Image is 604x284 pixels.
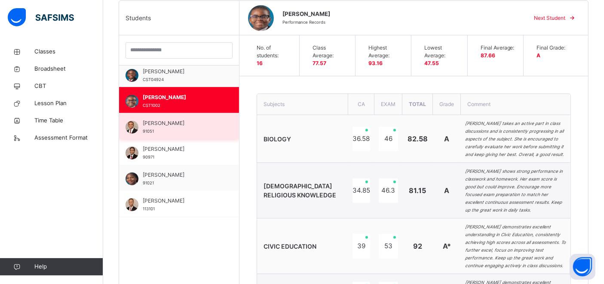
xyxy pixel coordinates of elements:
span: [PERSON_NAME] [143,68,220,75]
span: [DEMOGRAPHIC_DATA] RELIGIOUS KNOWLEDGE [264,182,336,199]
span: 47.55 [424,60,439,66]
div: 46.3 [379,178,398,203]
span: [PERSON_NAME] [282,10,518,19]
span: 93.16 [368,60,383,66]
div: 53 [379,234,398,259]
span: 82.58 [408,134,428,143]
th: CA [348,94,374,115]
span: [PERSON_NAME] [143,171,220,179]
button: Open asap [570,254,595,280]
img: 90971.png [126,147,138,159]
span: Broadsheet [34,65,103,73]
span: Final Grade: [537,44,571,52]
span: A [444,134,449,143]
div: 36.58 [353,127,370,151]
span: 91051 [143,129,154,134]
span: 16 [257,60,263,66]
span: [PERSON_NAME] [143,119,220,127]
img: 91051.png [126,121,138,134]
th: Comment [461,94,570,115]
img: CST1002.png [248,5,274,31]
span: Assessment Format [34,134,103,142]
i: [PERSON_NAME] takes an active part in class discussions and is consistently progressing in all as... [465,121,564,157]
img: 113101.png [126,198,138,211]
span: Total [409,101,426,107]
i: [PERSON_NAME] demonstrates excellent understanding in Civic Education, consistently achieving hig... [465,224,566,268]
img: CST1002.png [126,95,138,108]
span: No. of students: [257,44,291,59]
span: 77.57 [313,60,326,66]
span: Highest Average: [368,44,402,59]
span: CBT [34,82,103,91]
th: Subjects [257,94,348,115]
img: safsims [8,8,74,26]
span: Students [126,13,151,22]
th: Grade [433,94,461,115]
span: A [444,186,449,195]
img: CST04924.png [126,69,138,82]
span: Classes [34,47,103,56]
span: Help [34,262,103,271]
span: Performance Records [282,20,325,25]
img: 91021.png [126,172,138,185]
div: 39 [353,234,370,259]
span: Next Student [534,14,565,22]
span: Lesson Plan [34,99,103,108]
span: [PERSON_NAME] [143,94,220,101]
span: 90971 [143,155,154,159]
div: 34.85 [353,178,370,203]
span: Final Average: [481,44,515,52]
th: EXAM [374,94,402,115]
span: [PERSON_NAME] [143,145,220,153]
span: Time Table [34,116,103,125]
span: CST1002 [143,103,160,108]
span: 113101 [143,206,155,211]
i: [PERSON_NAME] shows strong performance in classwork and homework. Her exam score is good but coul... [465,169,563,212]
span: BIOLOGY [264,135,291,143]
span: Lowest Average: [424,44,458,59]
span: 81.15 [409,186,426,195]
span: CIVIC EDUCATION [264,243,316,250]
span: [PERSON_NAME] [143,197,220,205]
span: 91021 [143,181,154,185]
span: CST04924 [143,77,164,82]
div: 46 [379,127,398,151]
span: 87.66 [481,52,495,59]
span: Class Average: [313,44,346,59]
span: 92 [413,242,422,250]
span: A [537,52,540,59]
